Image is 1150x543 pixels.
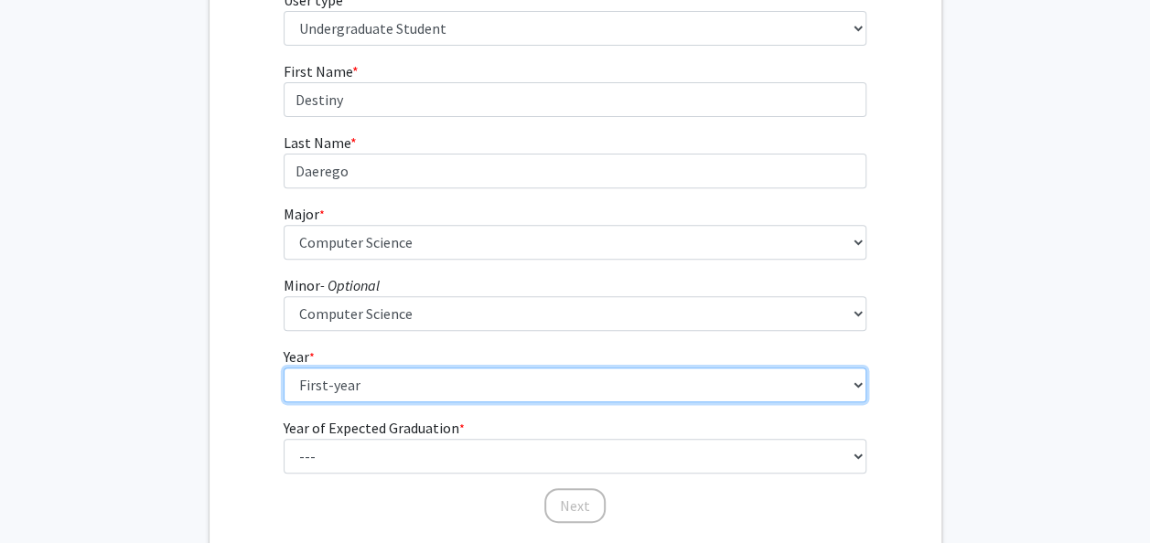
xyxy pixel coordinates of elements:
[544,488,606,523] button: Next
[14,461,78,529] iframe: Chat
[284,133,350,152] span: Last Name
[284,346,315,367] label: Year
[284,417,465,439] label: Year of Expected Graduation
[284,274,380,296] label: Minor
[284,203,325,225] label: Major
[320,276,380,294] i: - Optional
[284,62,352,80] span: First Name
